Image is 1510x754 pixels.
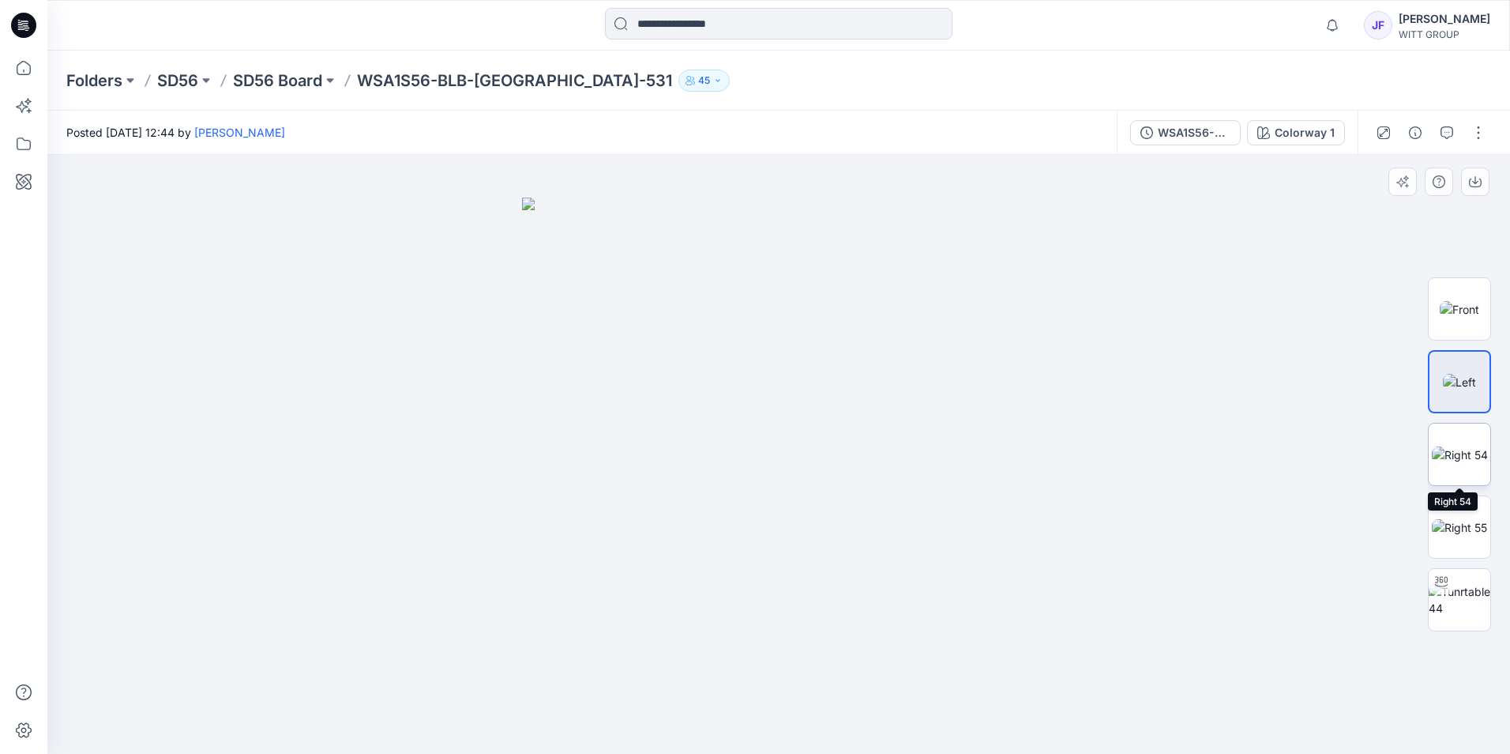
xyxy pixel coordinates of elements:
div: WITT GROUP [1399,28,1490,40]
button: Details [1403,120,1428,145]
a: Folders [66,70,122,92]
img: Right 55 [1432,519,1487,536]
p: WSA1S56-BLB-[GEOGRAPHIC_DATA]-531 [357,70,672,92]
img: Tunrtable 44 [1429,583,1490,616]
div: WSA1S56-BLB-[GEOGRAPHIC_DATA]-531 [1158,124,1230,141]
span: Posted [DATE] 12:44 by [66,124,285,141]
button: 45 [678,70,730,92]
img: Front [1440,301,1479,318]
div: JF [1364,11,1392,40]
button: Colorway 1 [1247,120,1345,145]
img: eyJhbGciOiJIUzI1NiIsImtpZCI6IjAiLCJzbHQiOiJzZXMiLCJ0eXAiOiJKV1QifQ.eyJkYXRhIjp7InR5cGUiOiJzdG9yYW... [522,198,1035,754]
img: Right 54 [1432,447,1488,463]
button: WSA1S56-BLB-[GEOGRAPHIC_DATA]-531 [1130,120,1241,145]
div: Colorway 1 [1275,124,1335,141]
p: 45 [698,72,710,89]
a: SD56 [157,70,198,92]
img: Left [1443,374,1476,390]
a: [PERSON_NAME] [194,126,285,139]
div: [PERSON_NAME] [1399,9,1490,28]
a: SD56 Board [233,70,322,92]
